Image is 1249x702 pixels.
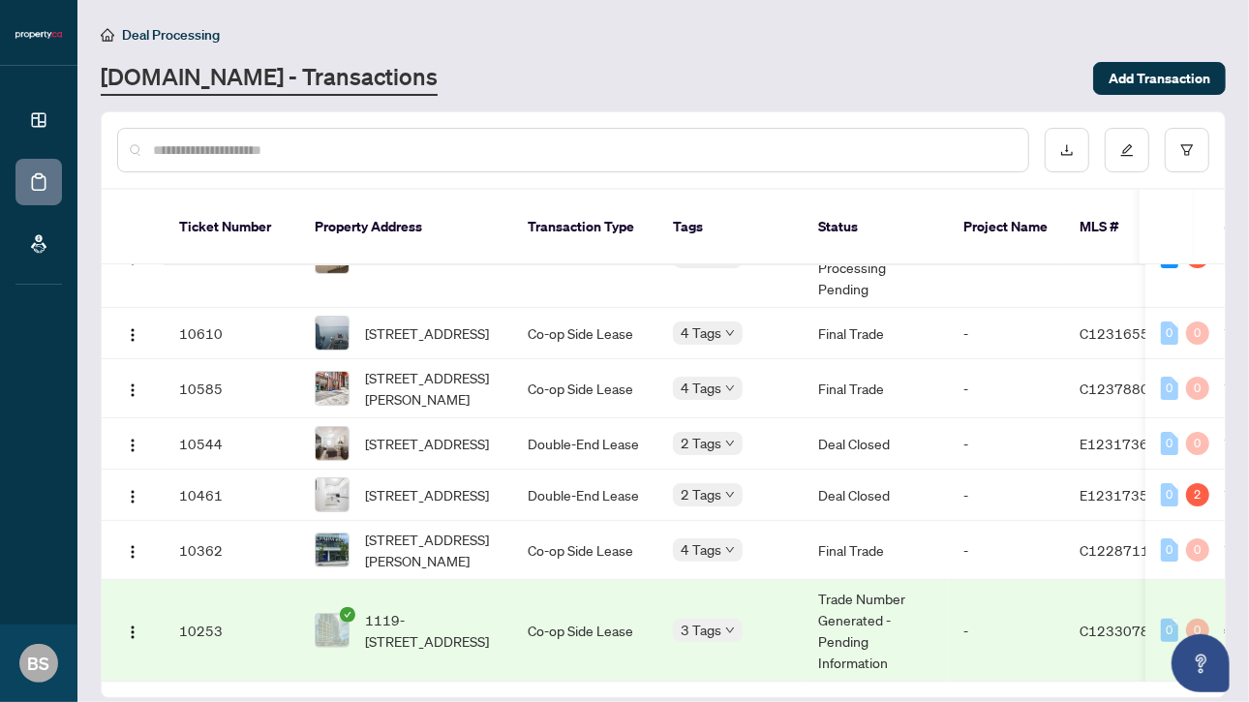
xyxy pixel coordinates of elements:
[1080,622,1158,639] span: C12330781
[1060,143,1074,157] span: download
[316,317,349,350] img: thumbnail-img
[164,190,299,265] th: Ticket Number
[1186,432,1209,455] div: 0
[125,382,140,398] img: Logo
[1109,63,1210,94] span: Add Transaction
[365,322,489,344] span: [STREET_ADDRESS]
[803,308,948,359] td: Final Trade
[1161,483,1178,506] div: 0
[948,190,1064,265] th: Project Name
[299,190,512,265] th: Property Address
[117,373,148,404] button: Logo
[725,626,735,635] span: down
[164,470,299,521] td: 10461
[117,479,148,510] button: Logo
[365,484,489,505] span: [STREET_ADDRESS]
[948,308,1064,359] td: -
[657,190,803,265] th: Tags
[117,534,148,565] button: Logo
[512,580,657,682] td: Co-op Side Lease
[803,521,948,580] td: Final Trade
[1161,619,1178,642] div: 0
[316,478,349,511] img: thumbnail-img
[122,26,220,44] span: Deal Processing
[681,432,721,454] span: 2 Tags
[340,607,355,623] span: check-circle
[1161,321,1178,345] div: 0
[512,470,657,521] td: Double-End Lease
[948,580,1064,682] td: -
[365,529,497,571] span: [STREET_ADDRESS][PERSON_NAME]
[1080,435,1157,452] span: E12317362
[803,190,948,265] th: Status
[1080,541,1158,559] span: C12287119
[117,318,148,349] button: Logo
[1080,380,1158,397] span: C12378807
[1120,143,1134,157] span: edit
[1186,538,1209,562] div: 0
[365,433,489,454] span: [STREET_ADDRESS]
[1186,619,1209,642] div: 0
[316,372,349,405] img: thumbnail-img
[101,28,114,42] span: home
[125,327,140,343] img: Logo
[164,418,299,470] td: 10544
[803,418,948,470] td: Deal Closed
[164,521,299,580] td: 10362
[1045,128,1089,172] button: download
[512,308,657,359] td: Co-op Side Lease
[1186,483,1209,506] div: 2
[1093,62,1226,95] button: Add Transaction
[164,359,299,418] td: 10585
[948,359,1064,418] td: -
[1064,190,1180,265] th: MLS #
[725,490,735,500] span: down
[681,619,721,641] span: 3 Tags
[1180,143,1194,157] span: filter
[1080,486,1157,504] span: E12317359
[1161,432,1178,455] div: 0
[1165,128,1209,172] button: filter
[117,615,148,646] button: Logo
[1186,377,1209,400] div: 0
[365,367,497,410] span: [STREET_ADDRESS][PERSON_NAME]
[803,359,948,418] td: Final Trade
[681,377,721,399] span: 4 Tags
[164,308,299,359] td: 10610
[512,190,657,265] th: Transaction Type
[725,328,735,338] span: down
[164,580,299,682] td: 10253
[125,625,140,640] img: Logo
[117,428,148,459] button: Logo
[512,521,657,580] td: Co-op Side Lease
[512,359,657,418] td: Co-op Side Lease
[681,321,721,344] span: 4 Tags
[681,538,721,561] span: 4 Tags
[948,470,1064,521] td: -
[803,580,948,682] td: Trade Number Generated - Pending Information
[681,483,721,505] span: 2 Tags
[725,545,735,555] span: down
[365,609,497,652] span: 1119-[STREET_ADDRESS]
[725,439,735,448] span: down
[803,470,948,521] td: Deal Closed
[28,650,50,677] span: BS
[15,29,62,41] img: logo
[948,418,1064,470] td: -
[1186,321,1209,345] div: 0
[316,534,349,566] img: thumbnail-img
[1080,324,1158,342] span: C12316558
[125,438,140,453] img: Logo
[725,383,735,393] span: down
[1105,128,1149,172] button: edit
[316,427,349,460] img: thumbnail-img
[1172,634,1230,692] button: Open asap
[512,418,657,470] td: Double-End Lease
[1161,377,1178,400] div: 0
[125,544,140,560] img: Logo
[1161,538,1178,562] div: 0
[101,61,438,96] a: [DOMAIN_NAME] - Transactions
[125,489,140,504] img: Logo
[316,614,349,647] img: thumbnail-img
[948,521,1064,580] td: -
